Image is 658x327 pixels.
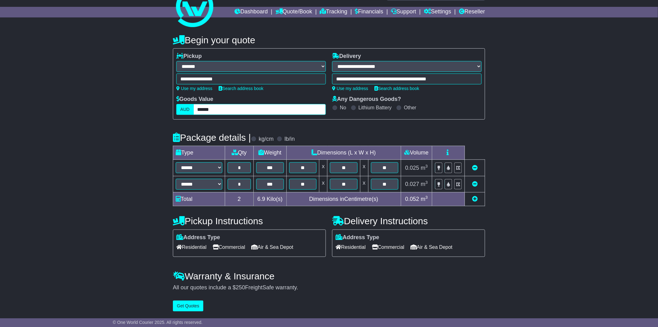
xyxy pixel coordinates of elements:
[236,284,245,291] span: 250
[340,105,346,111] label: No
[360,176,368,192] td: x
[424,7,451,17] a: Settings
[234,7,268,17] a: Dashboard
[472,165,478,171] a: Remove this item
[276,7,312,17] a: Quote/Book
[286,146,401,160] td: Dimensions (L x W x H)
[176,53,202,60] label: Pickup
[404,105,416,111] label: Other
[225,146,254,160] td: Qty
[459,7,485,17] a: Reseller
[173,35,485,45] h4: Begin your quote
[360,160,368,176] td: x
[332,53,361,60] label: Delivery
[401,146,432,160] td: Volume
[421,181,428,187] span: m
[336,242,366,252] span: Residential
[359,105,392,111] label: Lithium Battery
[320,7,347,17] a: Tracking
[286,192,401,206] td: Dimensions in Centimetre(s)
[319,160,327,176] td: x
[472,196,478,202] a: Add new item
[405,196,419,202] span: 0.052
[285,136,295,143] label: lb/in
[213,242,245,252] span: Commercial
[372,242,404,252] span: Commercial
[219,86,263,91] a: Search address book
[411,242,453,252] span: Air & Sea Depot
[355,7,383,17] a: Financials
[425,180,428,185] sup: 3
[173,216,326,226] h4: Pickup Instructions
[113,320,203,325] span: © One World Courier 2025. All rights reserved.
[173,192,225,206] td: Total
[332,86,368,91] a: Use my address
[405,181,419,187] span: 0.027
[225,192,254,206] td: 2
[252,242,294,252] span: Air & Sea Depot
[176,234,220,241] label: Address Type
[173,284,485,291] div: All our quotes include a $ FreightSafe warranty.
[173,271,485,281] h4: Warranty & Insurance
[319,176,327,192] td: x
[257,196,265,202] span: 6.9
[259,136,274,143] label: kg/cm
[332,96,401,103] label: Any Dangerous Goods?
[421,196,428,202] span: m
[253,146,286,160] td: Weight
[176,104,194,115] label: AUD
[176,242,206,252] span: Residential
[176,86,212,91] a: Use my address
[173,301,203,311] button: Get Quotes
[421,165,428,171] span: m
[472,181,478,187] a: Remove this item
[336,234,379,241] label: Address Type
[173,146,225,160] td: Type
[425,195,428,200] sup: 3
[391,7,416,17] a: Support
[374,86,419,91] a: Search address book
[405,165,419,171] span: 0.025
[253,192,286,206] td: Kilo(s)
[332,216,485,226] h4: Delivery Instructions
[176,96,213,103] label: Goods Value
[425,164,428,168] sup: 3
[173,132,251,143] h4: Package details |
